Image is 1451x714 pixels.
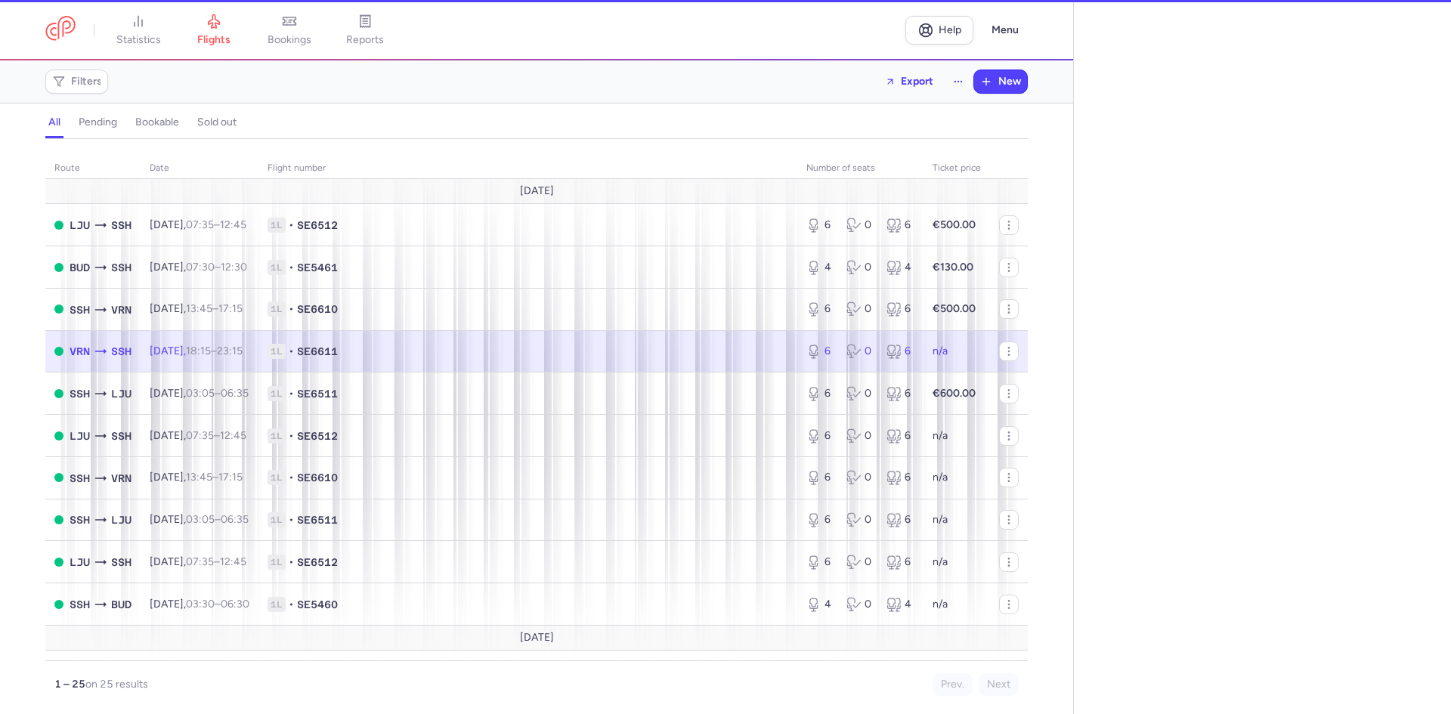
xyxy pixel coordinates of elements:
span: LJU [111,385,131,402]
span: SE6512 [297,428,338,444]
span: – [186,429,246,442]
span: LJU [70,554,90,570]
div: 6 [886,555,914,570]
span: SSH [70,512,90,528]
div: 6 [886,218,914,233]
div: 6 [886,470,914,485]
div: 6 [806,344,834,359]
span: [DATE], [150,513,249,526]
span: 1L [268,470,286,485]
span: statistics [116,33,161,47]
span: n/a [933,345,948,357]
div: 0 [846,428,874,444]
a: Help [905,16,973,45]
span: 1L [268,428,286,444]
span: SSH [111,428,131,444]
time: 18:15 [186,345,211,357]
span: 1L [268,512,286,527]
div: 4 [886,597,914,612]
span: VRN [111,301,131,318]
button: Menu [982,16,1028,45]
span: – [186,513,249,526]
span: SE6610 [297,301,338,317]
span: • [289,428,294,444]
span: • [289,470,294,485]
span: [DATE], [150,218,246,231]
th: route [45,157,141,180]
div: 6 [806,218,834,233]
div: 6 [806,386,834,401]
time: 07:35 [186,218,214,231]
div: 6 [886,428,914,444]
a: statistics [101,14,176,47]
span: SE6511 [297,386,338,401]
span: SE6512 [297,555,338,570]
strong: €600.00 [933,387,976,400]
th: Flight number [258,157,797,180]
time: 12:30 [221,261,247,274]
span: SSH [111,259,131,276]
time: 06:30 [221,598,249,610]
span: [DATE], [150,387,249,400]
div: 6 [886,344,914,359]
div: 4 [806,597,834,612]
time: 07:30 [186,261,215,274]
time: 17:15 [218,471,243,484]
span: – [186,598,249,610]
div: 4 [806,260,834,275]
span: reports [346,33,384,47]
div: 6 [806,301,834,317]
span: LJU [111,512,131,528]
div: 6 [806,470,834,485]
span: • [289,301,294,317]
h4: pending [79,116,117,129]
a: reports [327,14,403,47]
span: New [998,76,1021,88]
time: 03:30 [186,598,215,610]
button: Next [979,673,1019,696]
span: SSH [111,554,131,570]
span: 1L [268,555,286,570]
span: Help [939,24,961,36]
time: 03:05 [186,387,215,400]
div: 0 [846,260,874,275]
time: 13:45 [186,471,212,484]
span: SE5461 [297,260,338,275]
span: – [186,555,246,568]
span: Filters [71,76,102,88]
span: SSH [111,217,131,233]
span: 1L [268,218,286,233]
div: 6 [886,512,914,527]
div: 4 [886,260,914,275]
span: [DATE], [150,345,243,357]
span: [DATE], [150,261,247,274]
span: SSH [70,385,90,402]
span: n/a [933,513,948,526]
div: 0 [846,512,874,527]
h4: all [48,116,60,129]
strong: €130.00 [933,261,973,274]
span: n/a [933,429,948,442]
button: Filters [46,70,107,93]
span: – [186,261,247,274]
div: 6 [806,428,834,444]
time: 07:35 [186,555,214,568]
span: – [186,345,243,357]
span: [DATE], [150,471,243,484]
th: Ticket price [924,157,990,180]
div: 0 [846,344,874,359]
span: SSH [70,470,90,487]
th: date [141,157,258,180]
span: n/a [933,555,948,568]
span: VRN [111,470,131,487]
span: [DATE], [150,429,246,442]
span: • [289,344,294,359]
span: [DATE] [520,185,554,197]
span: BUD [111,596,131,613]
span: SSH [111,343,131,360]
h4: bookable [135,116,179,129]
span: • [289,260,294,275]
div: 0 [846,470,874,485]
div: 0 [846,301,874,317]
span: LJU [70,217,90,233]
